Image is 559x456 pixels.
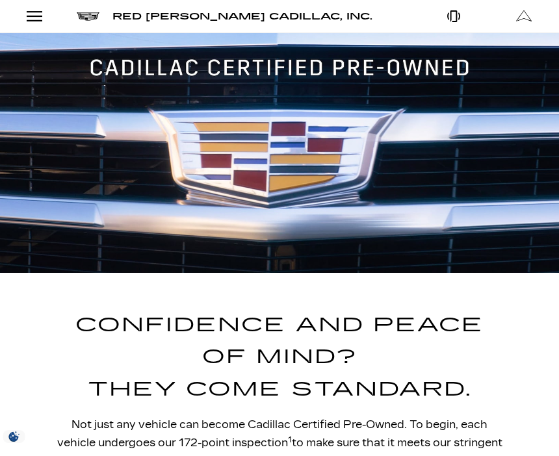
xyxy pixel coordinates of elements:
a: Cadillac logo [77,11,99,21]
img: Cadillac logo [77,12,99,21]
sup: 1 [288,435,292,444]
a: Red [PERSON_NAME] Cadillac, Inc. [112,11,372,21]
span: Red [PERSON_NAME] Cadillac, Inc. [112,11,372,22]
h2: CONFIDENCE AND PEACE OF MIND? THEY COME STANDARD. [55,309,504,406]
